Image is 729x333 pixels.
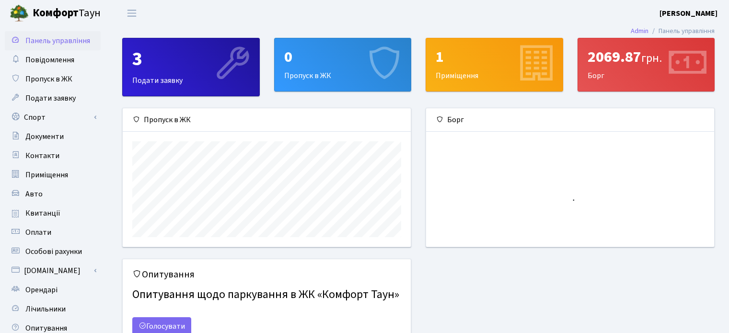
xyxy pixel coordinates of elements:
a: Панель управління [5,31,101,50]
a: Авто [5,184,101,204]
h5: Опитування [132,269,401,280]
a: Пропуск в ЖК [5,69,101,89]
span: Подати заявку [25,93,76,103]
div: 1 [436,48,553,66]
span: Квитанції [25,208,60,218]
a: 1Приміщення [426,38,563,92]
button: Переключити навігацію [120,5,144,21]
div: Приміщення [426,38,563,91]
span: Документи [25,131,64,142]
span: Авто [25,189,43,199]
span: Приміщення [25,170,68,180]
a: Контакти [5,146,101,165]
span: Таун [33,5,101,22]
span: Оплати [25,227,51,238]
a: Admin [631,26,648,36]
span: Контакти [25,150,59,161]
a: Орендарі [5,280,101,299]
div: 2069.87 [588,48,705,66]
span: Особові рахунки [25,246,82,257]
a: Повідомлення [5,50,101,69]
a: Документи [5,127,101,146]
b: Комфорт [33,5,79,21]
a: [DOMAIN_NAME] [5,261,101,280]
a: [PERSON_NAME] [660,8,717,19]
span: Пропуск в ЖК [25,74,72,84]
span: Лічильники [25,304,66,314]
span: грн. [641,50,662,67]
a: Квитанції [5,204,101,223]
h4: Опитування щодо паркування в ЖК «Комфорт Таун» [132,284,401,306]
div: Борг [426,108,714,132]
div: 0 [284,48,402,66]
span: Повідомлення [25,55,74,65]
div: Борг [578,38,715,91]
div: 3 [132,48,250,71]
img: logo.png [10,4,29,23]
div: Подати заявку [123,38,259,96]
a: Оплати [5,223,101,242]
div: Пропуск в ЖК [275,38,411,91]
a: 3Подати заявку [122,38,260,96]
a: Приміщення [5,165,101,184]
span: Орендарі [25,285,58,295]
a: Особові рахунки [5,242,101,261]
div: Пропуск в ЖК [123,108,411,132]
a: Подати заявку [5,89,101,108]
a: Лічильники [5,299,101,319]
a: 0Пропуск в ЖК [274,38,412,92]
li: Панель управління [648,26,715,36]
nav: breadcrumb [616,21,729,41]
a: Спорт [5,108,101,127]
span: Панель управління [25,35,90,46]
